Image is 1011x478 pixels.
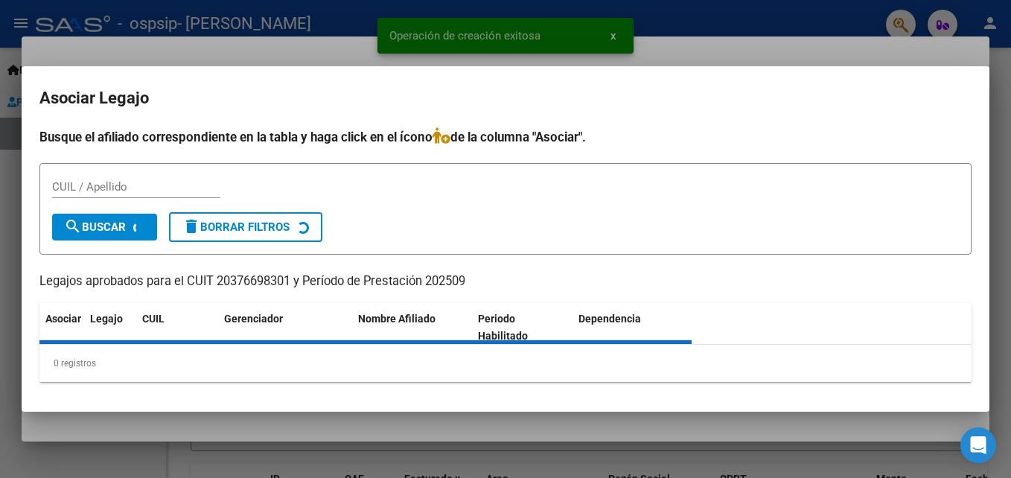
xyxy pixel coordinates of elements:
[39,303,84,352] datatable-header-cell: Asociar
[84,303,136,352] datatable-header-cell: Legajo
[90,313,123,325] span: Legajo
[64,220,126,234] span: Buscar
[39,127,972,147] h4: Busque el afiliado correspondiente en la tabla y haga click en el ícono de la columna "Asociar".
[52,214,157,240] button: Buscar
[39,84,972,112] h2: Asociar Legajo
[224,313,283,325] span: Gerenciador
[472,303,573,352] datatable-header-cell: Periodo Habilitado
[39,273,972,291] p: Legajos aprobados para el CUIT 20376698301 y Período de Prestación 202509
[142,313,165,325] span: CUIL
[182,217,200,235] mat-icon: delete
[169,212,322,242] button: Borrar Filtros
[218,303,352,352] datatable-header-cell: Gerenciador
[136,303,218,352] datatable-header-cell: CUIL
[64,217,82,235] mat-icon: search
[960,427,996,463] div: Open Intercom Messenger
[578,313,641,325] span: Dependencia
[45,313,81,325] span: Asociar
[182,220,290,234] span: Borrar Filtros
[573,303,692,352] datatable-header-cell: Dependencia
[478,313,528,342] span: Periodo Habilitado
[352,303,472,352] datatable-header-cell: Nombre Afiliado
[39,345,972,382] div: 0 registros
[358,313,436,325] span: Nombre Afiliado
